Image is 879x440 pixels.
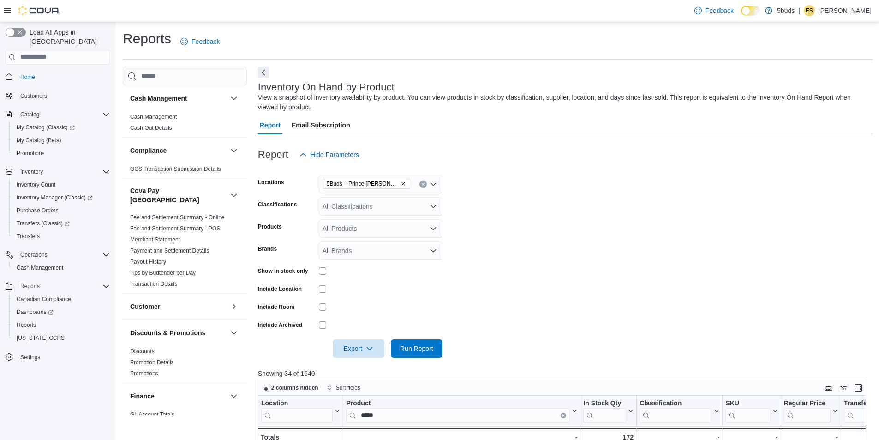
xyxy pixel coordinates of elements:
[2,280,114,293] button: Reports
[20,354,40,361] span: Settings
[13,205,110,216] span: Purchase Orders
[130,236,180,243] a: Merchant Statement
[640,399,712,408] div: Classification
[130,280,177,288] span: Transaction Details
[9,204,114,217] button: Purchase Orders
[9,147,114,160] button: Promotions
[20,73,35,81] span: Home
[20,283,40,290] span: Reports
[228,145,239,156] button: Compliance
[338,339,379,358] span: Export
[17,181,56,188] span: Inventory Count
[130,214,225,221] span: Fee and Settlement Summary - Online
[130,370,158,377] span: Promotions
[17,137,61,144] span: My Catalog (Beta)
[130,186,227,205] h3: Cova Pay [GEOGRAPHIC_DATA]
[17,249,110,260] span: Operations
[258,267,308,275] label: Show in stock only
[13,148,110,159] span: Promotions
[9,293,114,306] button: Canadian Compliance
[123,111,247,137] div: Cash Management
[17,194,93,201] span: Inventory Manager (Classic)
[838,382,849,393] button: Display options
[13,179,110,190] span: Inventory Count
[9,217,114,230] a: Transfers (Classic)
[2,89,114,102] button: Customers
[9,121,114,134] a: My Catalog (Classic)
[17,207,59,214] span: Purchase Orders
[260,116,281,134] span: Report
[333,339,384,358] button: Export
[346,399,570,422] div: Product
[17,281,110,292] span: Reports
[130,214,225,221] a: Fee and Settlement Summary - Online
[13,179,60,190] a: Inventory Count
[271,384,318,392] span: 2 columns hidden
[228,327,239,338] button: Discounts & Promotions
[13,192,96,203] a: Inventory Manager (Classic)
[725,399,770,422] div: SKU URL
[311,150,359,159] span: Hide Parameters
[130,259,166,265] a: Payout History
[391,339,442,358] button: Run Report
[9,178,114,191] button: Inventory Count
[18,6,60,15] img: Cova
[13,319,110,331] span: Reports
[130,359,174,366] a: Promotion Details
[13,218,110,229] span: Transfers (Classic)
[819,5,872,16] p: [PERSON_NAME]
[130,411,174,418] span: GL Account Totals
[261,399,340,422] button: Location
[130,94,227,103] button: Cash Management
[130,113,177,121] span: Cash Management
[17,166,47,177] button: Inventory
[17,109,43,120] button: Catalog
[292,116,350,134] span: Email Subscription
[130,247,209,254] a: Payment and Settlement Details
[823,382,834,393] button: Keyboard shortcuts
[17,352,44,363] a: Settings
[123,163,247,178] div: Compliance
[2,70,114,84] button: Home
[258,201,297,208] label: Classifications
[13,135,110,146] span: My Catalog (Beta)
[228,391,239,402] button: Finance
[130,125,172,131] a: Cash Out Details
[123,30,171,48] h1: Reports
[130,270,196,276] a: Tips by Budtender per Day
[17,90,51,102] a: Customers
[9,332,114,344] button: [US_STATE] CCRS
[17,71,110,83] span: Home
[17,308,54,316] span: Dashboards
[783,399,830,422] div: Regular Price
[323,382,364,393] button: Sort fields
[130,348,155,355] a: Discounts
[123,212,247,293] div: Cova Pay [GEOGRAPHIC_DATA]
[13,307,110,318] span: Dashboards
[258,285,302,293] label: Include Location
[17,150,45,157] span: Promotions
[804,5,815,16] div: Evan Sutherland
[13,192,110,203] span: Inventory Manager (Classic)
[191,37,220,46] span: Feedback
[228,301,239,312] button: Customer
[258,382,322,393] button: 2 columns hidden
[130,225,220,232] a: Fee and Settlement Summary - POS
[583,399,626,408] div: In Stock Qty
[26,28,110,46] span: Load All Apps in [GEOGRAPHIC_DATA]
[430,247,437,254] button: Open list of options
[17,321,36,329] span: Reports
[741,6,760,16] input: Dark Mode
[853,382,864,393] button: Enter fullscreen
[13,262,110,273] span: Cash Management
[17,249,51,260] button: Operations
[400,344,433,353] span: Run Report
[258,245,277,253] label: Brands
[2,248,114,261] button: Operations
[401,181,406,187] button: Remove 5Buds – Prince Albert from selection in this group
[13,135,65,146] a: My Catalog (Beta)
[130,302,160,311] h3: Customer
